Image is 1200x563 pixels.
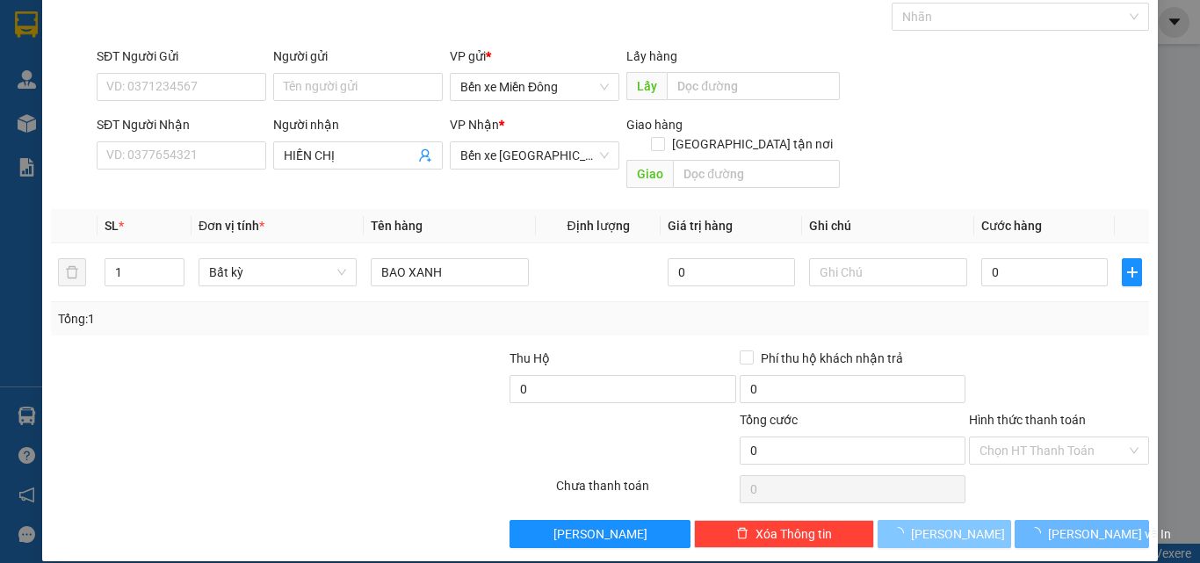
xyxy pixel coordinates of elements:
button: [PERSON_NAME] [510,520,690,548]
span: Giao [626,160,673,188]
button: deleteXóa Thông tin [694,520,874,548]
span: Giao hàng [626,118,683,132]
span: loading [892,527,911,539]
span: Lấy hàng [626,49,677,63]
div: Chưa thanh toán [554,476,738,507]
span: Bất kỳ [209,259,346,285]
span: Xóa Thông tin [755,524,832,544]
span: plus [1123,265,1141,279]
div: Người gửi [273,47,443,66]
span: Cước hàng [981,219,1042,233]
input: Dọc đường [673,160,840,188]
span: Giá trị hàng [668,219,733,233]
span: VP Nhận [450,118,499,132]
div: SĐT Người Gửi [97,47,266,66]
span: [PERSON_NAME] [911,524,1005,544]
div: Người nhận [273,115,443,134]
span: [GEOGRAPHIC_DATA] tận nơi [665,134,840,154]
span: delete [736,527,748,541]
div: VP gửi [450,47,619,66]
input: 0 [668,258,794,286]
div: Tổng: 1 [58,309,465,328]
button: [PERSON_NAME] [878,520,1012,548]
span: [PERSON_NAME] [553,524,647,544]
span: Tổng cước [740,413,798,427]
div: SĐT Người Nhận [97,115,266,134]
input: Ghi Chú [809,258,967,286]
span: Phí thu hộ khách nhận trả [754,349,910,368]
input: VD: Bàn, Ghế [371,258,529,286]
span: Bến xe Miền Đông [460,74,609,100]
input: Dọc đường [667,72,840,100]
span: Lấy [626,72,667,100]
span: [PERSON_NAME] và In [1048,524,1171,544]
span: SL [105,219,119,233]
span: Thu Hộ [510,351,550,365]
span: Bến xe Quảng Ngãi [460,142,609,169]
span: Tên hàng [371,219,423,233]
th: Ghi chú [802,209,974,243]
span: loading [1029,527,1048,539]
label: Hình thức thanh toán [969,413,1086,427]
button: plus [1122,258,1142,286]
span: Đơn vị tính [199,219,264,233]
span: Định lượng [567,219,629,233]
button: delete [58,258,86,286]
span: user-add [418,148,432,162]
button: [PERSON_NAME] và In [1015,520,1149,548]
